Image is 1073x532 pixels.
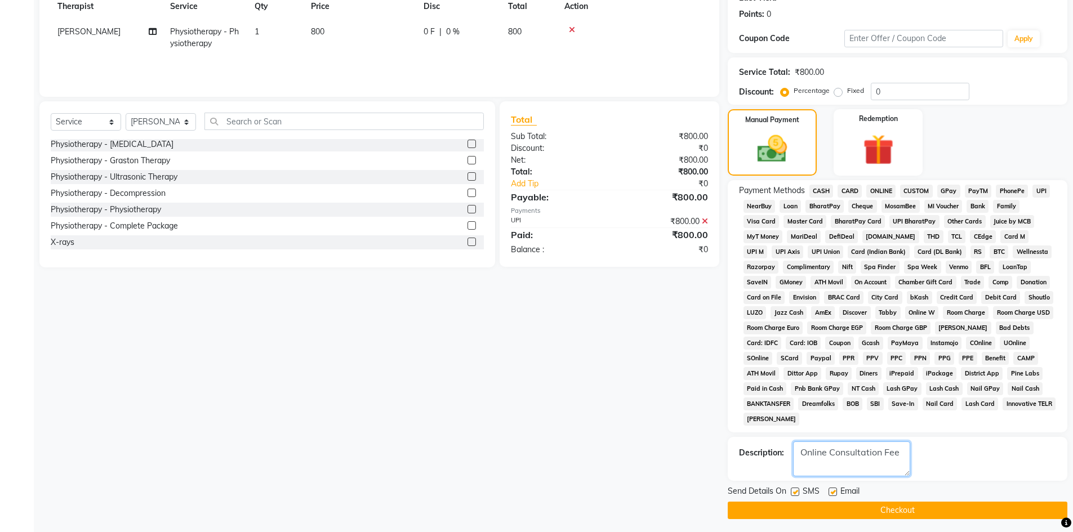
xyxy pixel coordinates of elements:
[811,276,847,289] span: ATH Movil
[887,352,906,365] span: PPC
[170,26,239,48] span: Physiotherapy - Physiotherapy
[743,413,800,426] span: [PERSON_NAME]
[843,397,862,410] span: BOB
[926,382,963,395] span: Lash Cash
[861,261,900,274] span: Spa Finder
[743,215,780,228] span: Visa Card
[825,337,854,350] span: Coupon
[923,397,958,410] span: Nail Card
[981,291,1020,304] span: Debit Card
[508,26,522,37] span: 800
[858,337,883,350] span: Gcash
[807,321,866,334] span: Room Charge EGP
[831,215,885,228] span: BharatPay Card
[851,276,891,289] span: On Account
[848,200,877,213] span: Cheque
[748,132,796,166] img: _cash.svg
[989,276,1012,289] span: Comp
[743,382,787,395] span: Paid in Cash
[996,321,1034,334] span: Bad Debts
[1000,337,1030,350] span: UOnline
[798,397,838,410] span: Dreamfolks
[743,261,779,274] span: Razorpay
[1003,397,1056,410] span: Innovative TELR
[795,66,824,78] div: ₹800.00
[848,245,910,258] span: Card (Indian Bank)
[609,142,716,154] div: ₹0
[825,230,858,243] span: DefiDeal
[959,352,977,365] span: PPE
[743,276,772,289] span: SaveIN
[888,397,918,410] span: Save-In
[502,190,609,204] div: Payable:
[990,245,1008,258] span: BTC
[848,382,879,395] span: NT Cash
[993,200,1019,213] span: Family
[807,352,835,365] span: Paypal
[609,166,716,178] div: ₹800.00
[862,230,919,243] span: [DOMAIN_NAME]
[627,178,716,190] div: ₹0
[1008,382,1043,395] span: Nail Cash
[859,114,898,124] label: Redemption
[824,291,863,304] span: BRAC Card
[867,397,884,410] span: SBI
[844,30,1003,47] input: Enter Offer / Coupon Code
[439,26,442,38] span: |
[853,131,903,169] img: _gift.svg
[502,178,627,190] a: Add Tip
[767,8,771,20] div: 0
[772,245,803,258] span: UPI Axis
[609,131,716,142] div: ₹800.00
[743,245,768,258] span: UPI M
[1013,352,1038,365] span: CAMP
[739,185,805,196] span: Payment Methods
[51,204,161,216] div: Physiotherapy - Physiotherapy
[888,337,923,350] span: PayMaya
[51,171,177,183] div: Physiotherapy - Ultrasonic Therapy
[446,26,460,38] span: 0 %
[502,166,609,178] div: Total:
[794,86,830,96] label: Percentage
[51,138,173,150] div: Physiotherapy - [MEDICAL_DATA]
[961,397,998,410] span: Lash Card
[728,485,786,499] span: Send Details On
[943,306,989,319] span: Room Charge
[907,291,932,304] span: bKash
[910,352,930,365] span: PPN
[937,185,960,198] span: GPay
[839,306,871,319] span: Discover
[838,185,862,198] span: CARD
[787,230,821,243] span: MariDeal
[961,367,1003,380] span: District App
[847,86,864,96] label: Fixed
[1008,30,1040,47] button: Apply
[886,367,918,380] span: iPrepaid
[856,367,881,380] span: Diners
[204,113,484,130] input: Search or Scan
[739,33,845,44] div: Coupon Code
[743,397,794,410] span: BANKTANSFER
[826,367,852,380] span: Rupay
[609,228,716,242] div: ₹800.00
[967,200,989,213] span: Bank
[961,276,985,289] span: Trade
[840,485,860,499] span: Email
[51,220,178,232] div: Physiotherapy - Complete Package
[871,321,930,334] span: Room Charge GBP
[839,352,858,365] span: PPR
[970,245,986,258] span: RS
[502,244,609,256] div: Balance :
[970,230,996,243] span: CEdge
[993,306,1053,319] span: Room Charge USD
[780,200,801,213] span: Loan
[946,261,972,274] span: Venmo
[976,261,994,274] span: BFL
[743,306,767,319] span: LUZO
[424,26,435,38] span: 0 F
[728,502,1067,519] button: Checkout
[743,321,803,334] span: Room Charge Euro
[739,447,784,459] div: Description:
[777,352,802,365] span: SCard
[808,245,843,258] span: UPI Union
